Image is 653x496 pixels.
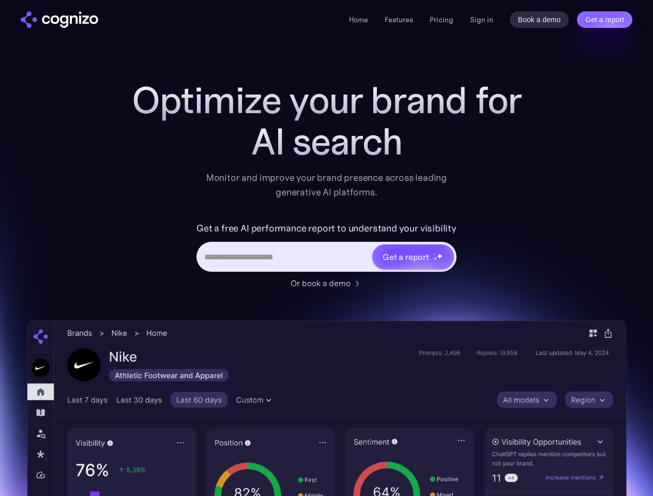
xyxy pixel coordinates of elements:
[470,13,493,26] a: Sign in
[434,253,435,255] img: star
[385,15,413,24] a: Features
[430,15,453,24] a: Pricing
[436,253,443,259] img: star
[349,15,368,24] a: Home
[200,171,454,199] div: Monitor and improve your brand presence across leading generative AI platforms.
[383,251,429,263] div: Get a report
[510,11,569,28] a: Book a demo
[291,277,351,289] div: Or book a demo
[120,80,534,121] h1: Optimize your brand for
[21,11,98,28] a: home
[371,243,455,270] a: Get a reportstarstarstar
[21,11,98,28] img: cognizo logo
[291,277,363,289] a: Or book a demo
[196,220,457,272] form: Hero URL Input Form
[196,220,457,237] label: Get a free AI performance report to understand your visibility
[120,121,534,162] div: AI search
[434,257,437,260] img: star
[577,11,632,28] a: Get a report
